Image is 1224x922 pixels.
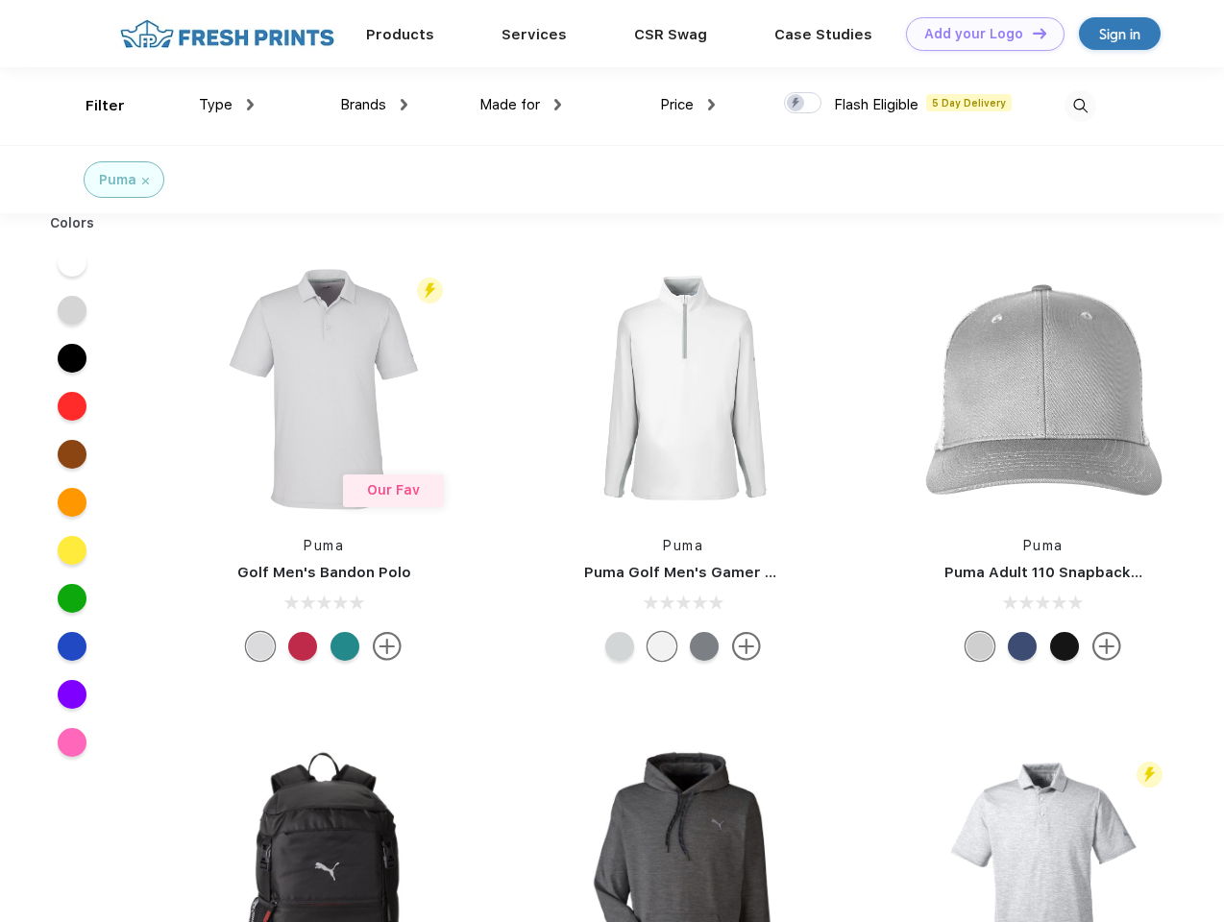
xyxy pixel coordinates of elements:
a: CSR Swag [634,26,707,43]
a: Puma [1023,538,1064,553]
div: Pma Blk with Pma Blk [1050,632,1079,661]
img: dropdown.png [401,99,407,110]
div: Ski Patrol [288,632,317,661]
div: High Rise [246,632,275,661]
img: func=resize&h=266 [916,261,1171,517]
div: Peacoat Qut Shd [1008,632,1037,661]
span: Type [199,96,233,113]
img: func=resize&h=266 [196,261,452,517]
div: Filter [86,95,125,117]
div: Colors [36,213,110,233]
a: Sign in [1079,17,1161,50]
img: more.svg [373,632,402,661]
div: Add your Logo [924,26,1023,42]
span: Price [660,96,694,113]
span: Flash Eligible [834,96,918,113]
a: Services [502,26,567,43]
img: more.svg [732,632,761,661]
a: Golf Men's Bandon Polo [237,564,411,581]
img: flash_active_toggle.svg [1137,762,1163,788]
img: fo%20logo%202.webp [114,17,340,51]
img: filter_cancel.svg [142,178,149,184]
img: more.svg [1092,632,1121,661]
div: High Rise [605,632,634,661]
img: flash_active_toggle.svg [417,278,443,303]
img: func=resize&h=266 [555,261,811,517]
div: Puma [99,170,136,190]
span: 5 Day Delivery [926,94,1012,111]
span: Brands [340,96,386,113]
div: Green Lagoon [330,632,359,661]
div: Quarry Brt Whit [966,632,994,661]
a: Products [366,26,434,43]
img: dropdown.png [708,99,715,110]
div: Quiet Shade [690,632,719,661]
img: DT [1033,28,1046,38]
img: desktop_search.svg [1065,90,1096,122]
a: Puma Golf Men's Gamer Golf Quarter-Zip [584,564,888,581]
div: Sign in [1099,23,1140,45]
img: dropdown.png [554,99,561,110]
span: Our Fav [367,482,420,497]
div: Bright White [648,632,676,661]
img: dropdown.png [247,99,254,110]
a: Puma [663,538,703,553]
span: Made for [479,96,540,113]
a: Puma [304,538,344,553]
